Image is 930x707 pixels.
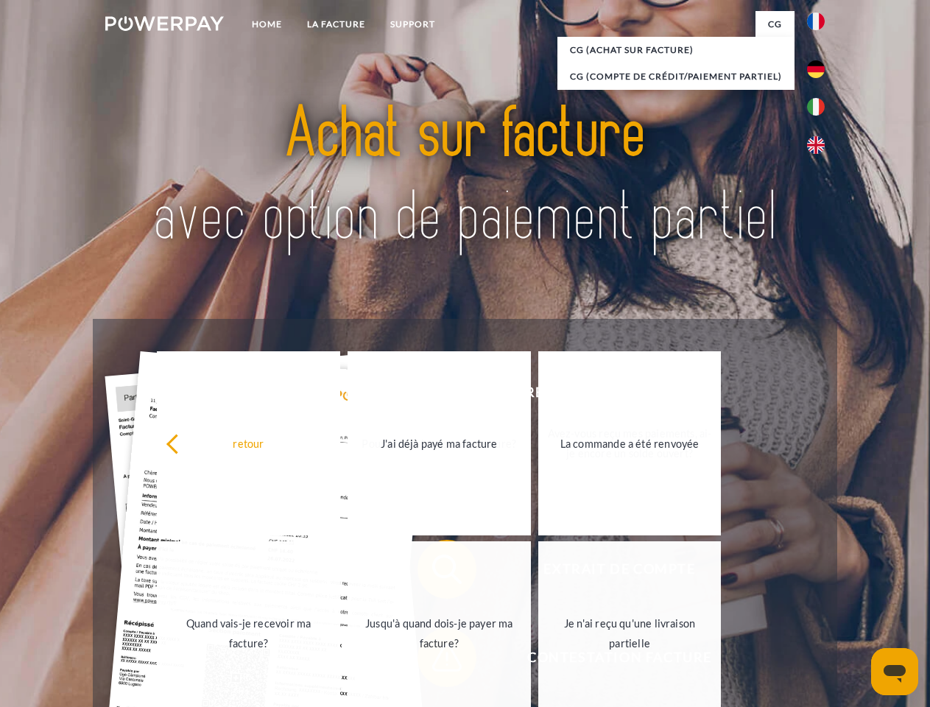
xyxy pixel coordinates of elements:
[356,613,522,653] div: Jusqu'à quand dois-je payer ma facture?
[166,433,331,453] div: retour
[239,11,295,38] a: Home
[871,648,918,695] iframe: Bouton de lancement de la fenêtre de messagerie
[557,37,795,63] a: CG (achat sur facture)
[105,16,224,31] img: logo-powerpay-white.svg
[547,433,713,453] div: La commande a été renvoyée
[807,98,825,116] img: it
[807,13,825,30] img: fr
[807,60,825,78] img: de
[356,433,522,453] div: J'ai déjà payé ma facture
[378,11,448,38] a: Support
[755,11,795,38] a: CG
[547,613,713,653] div: Je n'ai reçu qu'une livraison partielle
[141,71,789,282] img: title-powerpay_fr.svg
[166,613,331,653] div: Quand vais-je recevoir ma facture?
[557,63,795,90] a: CG (Compte de crédit/paiement partiel)
[295,11,378,38] a: LA FACTURE
[807,136,825,154] img: en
